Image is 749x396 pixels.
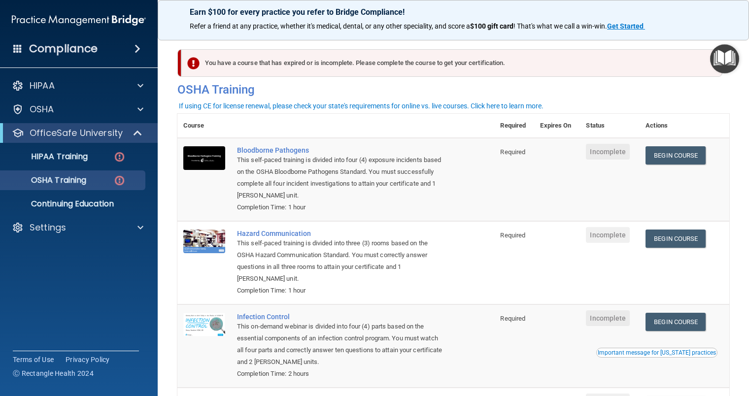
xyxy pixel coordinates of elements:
[237,368,445,380] div: Completion Time: 2 hours
[494,114,534,138] th: Required
[13,368,94,378] span: Ⓒ Rectangle Health 2024
[12,222,143,233] a: Settings
[500,231,525,239] span: Required
[500,148,525,156] span: Required
[237,146,445,154] a: Bloodborne Pathogens
[596,348,717,358] button: Read this if you are a dental practitioner in the state of CA
[646,230,706,248] a: Begin Course
[513,22,607,30] span: ! That's what we call a win-win.
[646,313,706,331] a: Begin Course
[237,230,445,237] a: Hazard Communication
[646,146,706,165] a: Begin Course
[66,355,110,364] a: Privacy Policy
[607,22,644,30] strong: Get Started
[586,227,630,243] span: Incomplete
[177,83,729,97] h4: OSHA Training
[580,114,640,138] th: Status
[237,285,445,297] div: Completion Time: 1 hour
[586,144,630,160] span: Incomplete
[30,80,55,92] p: HIPAA
[13,355,54,364] a: Terms of Use
[30,103,54,115] p: OSHA
[6,199,141,209] p: Continuing Education
[12,103,143,115] a: OSHA
[113,151,126,163] img: danger-circle.6113f641.png
[29,42,98,56] h4: Compliance
[710,44,739,73] button: Open Resource Center
[12,80,143,92] a: HIPAA
[237,237,445,285] div: This self-paced training is divided into three (3) rooms based on the OSHA Hazard Communication S...
[586,310,630,326] span: Incomplete
[177,114,231,138] th: Course
[534,114,580,138] th: Expires On
[6,175,86,185] p: OSHA Training
[30,222,66,233] p: Settings
[6,152,88,162] p: HIPAA Training
[500,315,525,322] span: Required
[607,22,645,30] a: Get Started
[237,154,445,201] div: This self-paced training is divided into four (4) exposure incidents based on the OSHA Bloodborne...
[30,127,123,139] p: OfficeSafe University
[237,321,445,368] div: This on-demand webinar is divided into four (4) parts based on the essential components of an inf...
[237,313,445,321] a: Infection Control
[181,49,722,77] div: You have a course that has expired or is incomplete. Please complete the course to get your certi...
[187,57,200,69] img: exclamation-circle-solid-danger.72ef9ffc.png
[640,114,729,138] th: Actions
[179,102,544,109] div: If using CE for license renewal, please check your state's requirements for online vs. live cours...
[113,174,126,187] img: danger-circle.6113f641.png
[190,7,717,17] p: Earn $100 for every practice you refer to Bridge Compliance!
[598,350,716,356] div: Important message for [US_STATE] practices
[177,101,545,111] button: If using CE for license renewal, please check your state's requirements for online vs. live cours...
[237,201,445,213] div: Completion Time: 1 hour
[190,22,470,30] span: Refer a friend at any practice, whether it's medical, dental, or any other speciality, and score a
[470,22,513,30] strong: $100 gift card
[12,10,146,30] img: PMB logo
[12,127,143,139] a: OfficeSafe University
